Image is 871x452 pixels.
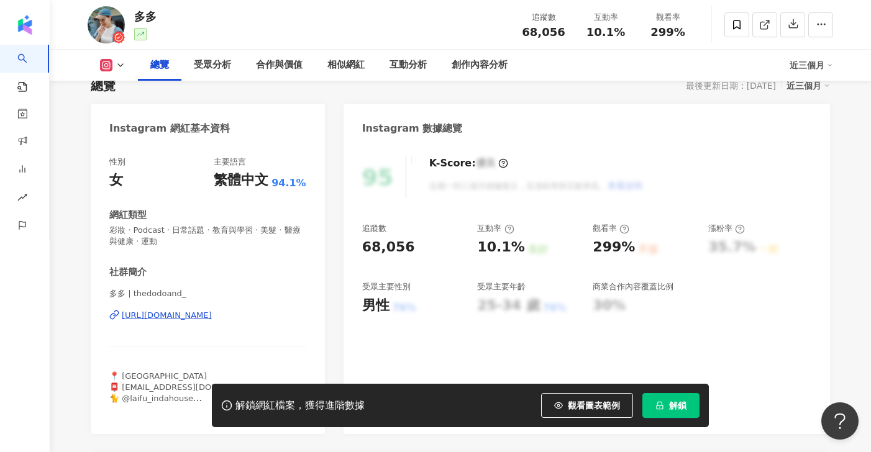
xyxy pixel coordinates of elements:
[17,45,42,93] a: search
[194,58,231,73] div: 受眾分析
[520,11,567,24] div: 追蹤數
[109,371,263,426] span: 📍 [GEOGRAPHIC_DATA] 📮 [EMAIL_ADDRESS][DOMAIN_NAME] 🐈 @laifu_indahouse 🎤 #podcast #多情城市 📄 無經紀約
[362,238,415,257] div: 68,056
[362,281,411,292] div: 受眾主要性別
[214,171,268,190] div: 繁體中文
[150,58,169,73] div: 總覽
[91,77,116,94] div: 總覽
[593,281,673,292] div: 商業合作內容覆蓋比例
[642,393,700,418] button: 解鎖
[256,58,303,73] div: 合作與價值
[362,223,386,234] div: 追蹤數
[109,225,306,247] span: 彩妝 · Podcast · 日常話題 · 教育與學習 · 美髮 · 醫療與健康 · 運動
[477,223,514,234] div: 互動率
[109,209,147,222] div: 網紅類型
[522,25,565,38] span: 68,056
[88,6,125,43] img: KOL Avatar
[790,55,833,75] div: 近三個月
[787,78,830,94] div: 近三個月
[568,400,620,410] span: 觀看圖表範例
[109,122,230,135] div: Instagram 網紅基本資料
[362,122,463,135] div: Instagram 數據總覽
[134,9,157,24] div: 多多
[452,58,508,73] div: 創作內容分析
[109,288,306,299] span: 多多 | thedodoand_
[708,223,745,234] div: 漲粉率
[593,238,635,257] div: 299%
[109,310,306,321] a: [URL][DOMAIN_NAME]
[390,58,427,73] div: 互動分析
[109,266,147,279] div: 社群簡介
[271,176,306,190] span: 94.1%
[586,26,625,38] span: 10.1%
[644,11,691,24] div: 觀看率
[541,393,633,418] button: 觀看圖表範例
[686,81,776,91] div: 最後更新日期：[DATE]
[650,26,685,38] span: 299%
[429,156,508,170] div: K-Score :
[655,401,664,410] span: lock
[477,281,526,292] div: 受眾主要年齡
[582,11,629,24] div: 互動率
[15,15,35,35] img: logo icon
[593,223,629,234] div: 觀看率
[235,399,365,412] div: 解鎖網紅檔案，獲得進階數據
[17,185,27,213] span: rise
[122,310,212,321] div: [URL][DOMAIN_NAME]
[109,156,125,168] div: 性別
[477,238,524,257] div: 10.1%
[327,58,365,73] div: 相似網紅
[214,156,246,168] div: 主要語言
[109,171,123,190] div: 女
[669,400,686,410] span: 解鎖
[362,296,390,315] div: 男性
